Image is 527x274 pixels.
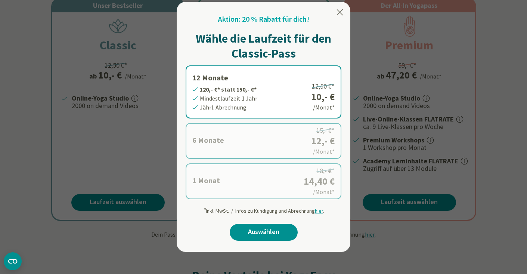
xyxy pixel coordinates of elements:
[315,207,323,214] span: hier
[186,31,341,61] h1: Wähle die Laufzeit für den Classic-Pass
[203,204,324,215] div: Inkl. MwSt. / Infos zu Kündigung und Abrechnung .
[230,224,298,241] a: Auswählen
[4,252,22,270] button: CMP-Widget öffnen
[218,14,309,25] h2: Aktion: 20 % Rabatt für dich!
